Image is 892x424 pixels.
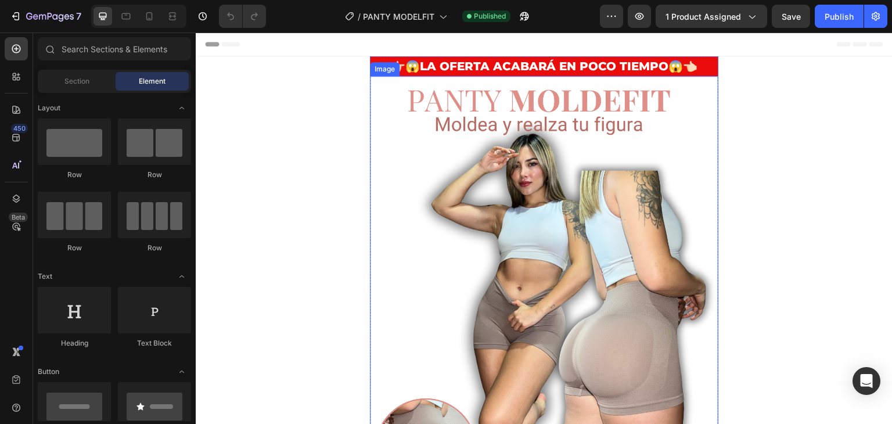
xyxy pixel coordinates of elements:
[76,9,81,23] p: 7
[666,10,741,23] span: 1 product assigned
[772,5,810,28] button: Save
[118,170,191,180] div: Row
[38,103,60,113] span: Layout
[38,338,111,348] div: Heading
[358,10,361,23] span: /
[172,362,191,381] span: Toggle open
[782,12,801,21] span: Save
[118,243,191,253] div: Row
[11,124,28,133] div: 450
[38,243,111,253] div: Row
[64,76,89,87] span: Section
[38,271,52,282] span: Text
[139,76,166,87] span: Element
[177,31,202,42] div: Image
[853,367,880,395] div: Open Intercom Messenger
[38,366,59,377] span: Button
[38,37,191,60] input: Search Sections & Elements
[9,213,28,222] div: Beta
[363,10,434,23] span: PANTY MODELFIT
[38,170,111,180] div: Row
[219,5,266,28] div: Undo/Redo
[474,11,506,21] span: Published
[815,5,864,28] button: Publish
[656,5,767,28] button: 1 product assigned
[118,338,191,348] div: Text Block
[196,33,892,424] iframe: Design area
[825,10,854,23] div: Publish
[172,267,191,286] span: Toggle open
[5,5,87,28] button: 7
[172,99,191,117] span: Toggle open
